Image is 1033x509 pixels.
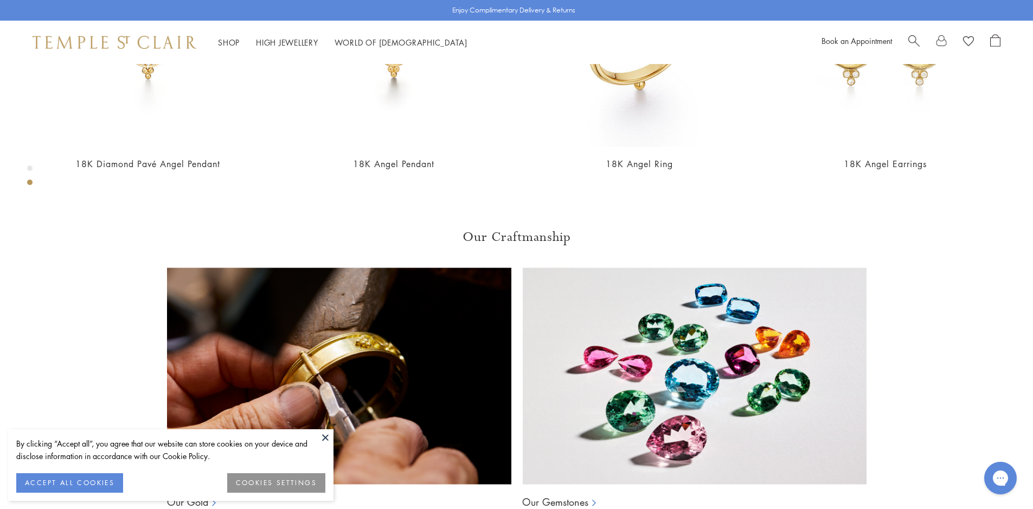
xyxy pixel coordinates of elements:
a: Our Gemstones [522,495,588,508]
a: 18K Angel Pendant [353,158,434,170]
a: 18K Angel Ring [606,158,673,170]
h3: Our Craftmanship [167,228,867,246]
iframe: Gorgias live chat messenger [979,458,1022,498]
a: Book an Appointment [822,35,892,46]
button: ACCEPT ALL COOKIES [16,473,123,493]
button: COOKIES SETTINGS [227,473,325,493]
p: Enjoy Complimentary Delivery & Returns [452,5,575,16]
a: 18K Diamond Pavé Angel Pendant [75,158,220,170]
a: Open Shopping Bag [990,34,1000,50]
img: Temple St. Clair [33,36,196,49]
img: Ball Chains [522,268,867,485]
a: High JewelleryHigh Jewellery [256,37,318,48]
img: Ball Chains [167,268,511,485]
a: 18K Angel Earrings [844,158,927,170]
a: Search [908,34,920,50]
a: View Wishlist [963,34,974,50]
div: By clicking “Accept all”, you agree that our website can store cookies on your device and disclos... [16,437,325,462]
a: ShopShop [218,37,240,48]
a: World of [DEMOGRAPHIC_DATA]World of [DEMOGRAPHIC_DATA] [335,37,467,48]
nav: Main navigation [218,36,467,49]
a: Our Gold [167,495,208,508]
